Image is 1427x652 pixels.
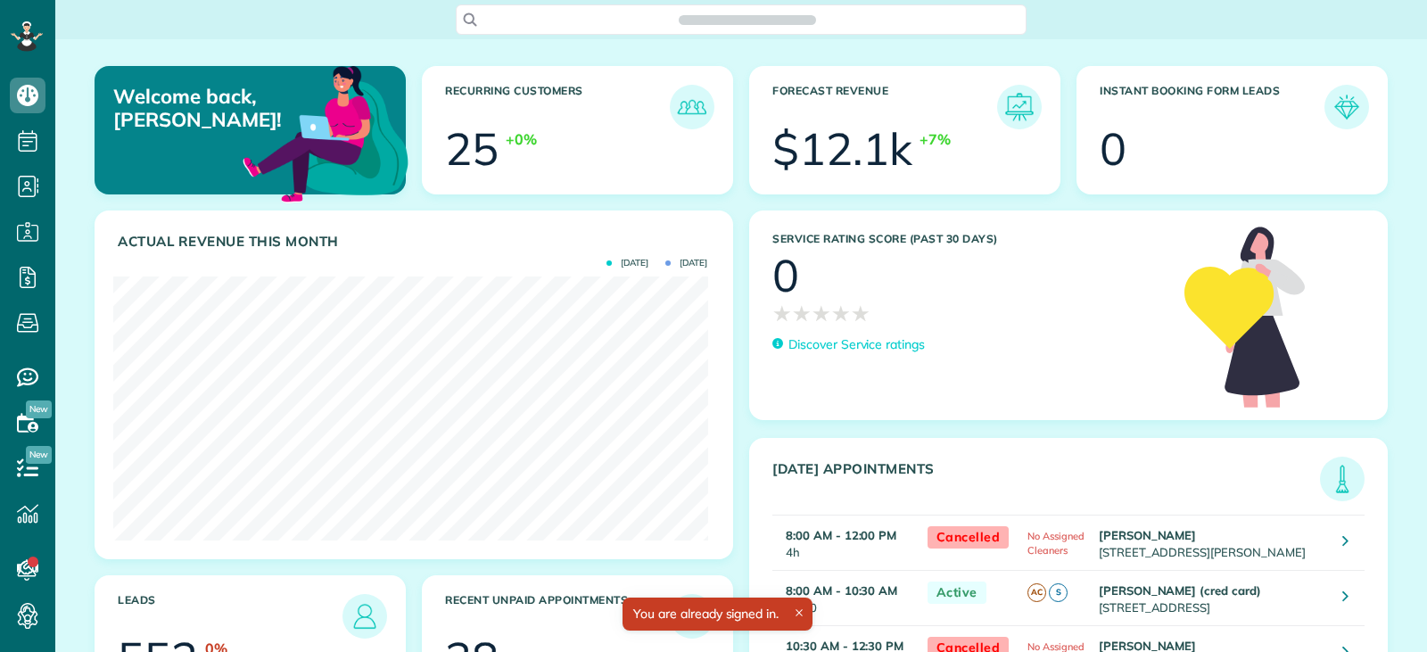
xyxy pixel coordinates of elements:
[786,583,897,598] strong: 8:00 AM - 10:30 AM
[772,516,919,571] td: 4h
[851,298,870,329] span: ★
[1002,89,1037,125] img: icon_forecast_revenue-8c13a41c7ed35a8dcfafea3cbb826a0462acb37728057bba2d056411b612bbbe.png
[118,234,714,250] h3: Actual Revenue this month
[445,594,670,639] h3: Recent unpaid appointments
[1329,89,1365,125] img: icon_form_leads-04211a6a04a5b2264e4ee56bc0799ec3eb69b7e499cbb523a139df1d13a81ae0.png
[812,298,831,329] span: ★
[928,582,986,604] span: Active
[623,598,812,631] div: You are already signed in.
[1099,528,1197,542] strong: [PERSON_NAME]
[1099,583,1261,598] strong: [PERSON_NAME] (cred card)
[1027,530,1085,557] span: No Assigned Cleaners
[118,594,342,639] h3: Leads
[772,127,912,171] div: $12.1k
[831,298,851,329] span: ★
[445,127,499,171] div: 25
[928,526,1010,549] span: Cancelled
[113,85,305,132] p: Welcome back, [PERSON_NAME]!
[347,598,383,634] img: icon_leads-1bed01f49abd5b7fead27621c3d59655bb73ed531f8eeb49469d10e621d6b896.png
[772,461,1320,501] h3: [DATE] Appointments
[26,446,52,464] span: New
[1324,461,1360,497] img: icon_todays_appointments-901f7ab196bb0bea1936b74009e4eb5ffbc2d2711fa7634e0d609ed5ef32b18b.png
[786,528,896,542] strong: 8:00 AM - 12:00 PM
[1094,516,1329,571] td: [STREET_ADDRESS][PERSON_NAME]
[920,129,951,150] div: +7%
[772,253,799,298] div: 0
[445,85,670,129] h3: Recurring Customers
[772,571,919,626] td: 2h 30
[1094,571,1329,626] td: [STREET_ADDRESS]
[1049,583,1068,602] span: S
[772,335,925,354] a: Discover Service ratings
[1100,127,1126,171] div: 0
[772,85,997,129] h3: Forecast Revenue
[1100,85,1324,129] h3: Instant Booking Form Leads
[697,11,797,29] span: Search ZenMaid…
[606,259,648,268] span: [DATE]
[26,400,52,418] span: New
[665,259,707,268] span: [DATE]
[772,298,792,329] span: ★
[239,45,412,219] img: dashboard_welcome-42a62b7d889689a78055ac9021e634bf52bae3f8056760290aed330b23ab8690.png
[792,298,812,329] span: ★
[1027,583,1046,602] span: AC
[506,129,537,150] div: +0%
[772,233,1167,245] h3: Service Rating score (past 30 days)
[674,89,710,125] img: icon_recurring_customers-cf858462ba22bcd05b5a5880d41d6543d210077de5bb9ebc9590e49fd87d84ed.png
[788,335,925,354] p: Discover Service ratings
